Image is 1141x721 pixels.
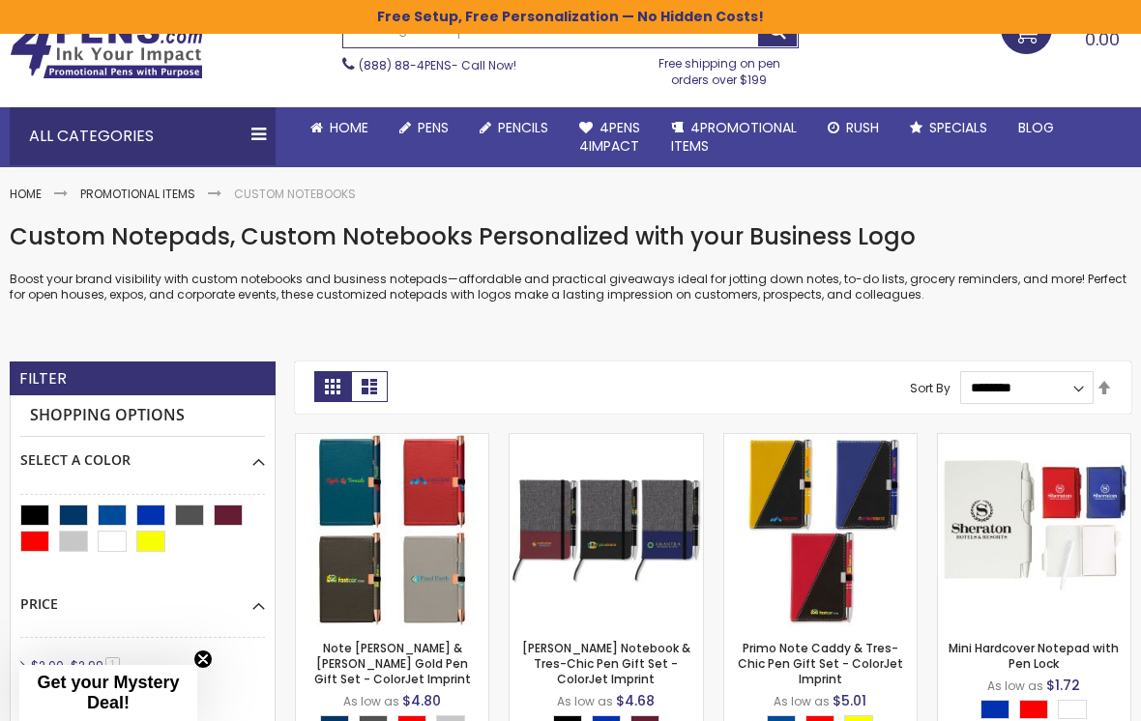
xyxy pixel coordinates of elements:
button: Close teaser [193,649,213,669]
strong: Custom Notebooks [234,186,356,202]
a: (888) 88-4PENS [359,57,452,73]
span: 0.00 [1085,27,1120,51]
span: As low as [987,678,1043,694]
img: Primo Note Caddy & Tres-Chic Pen Gift Set - ColorJet Imprint [724,434,917,626]
div: Select A Color [20,437,265,470]
a: [PERSON_NAME] Notebook & Tres-Chic Pen Gift Set - ColorJet Imprint [522,640,690,687]
strong: Filter [19,368,67,389]
span: Blog [1018,118,1054,137]
span: As low as [557,693,613,709]
img: 4Pens Custom Pens and Promotional Products [10,17,203,79]
span: As low as [774,693,830,709]
span: $1.72 [1046,676,1080,695]
span: $2.99 [71,657,103,674]
div: Blue [980,700,1009,719]
span: 4Pens 4impact [579,118,640,156]
strong: Grid [314,371,351,402]
span: Specials [929,118,987,137]
span: $2.00 [31,657,64,674]
a: $2.00-$2.991 [26,657,127,674]
a: Twain Notebook & Tres-Chic Pen Gift Set - ColorJet Imprint [510,433,702,449]
span: As low as [343,693,399,709]
div: Red [1019,700,1048,719]
img: Note Caddy & Crosby Rose Gold Pen Gift Set - ColorJet Imprint [296,434,488,626]
a: 4Pens4impact [564,107,656,167]
div: Get your Mystery Deal!Close teaser [19,665,197,721]
a: Primo Note Caddy & Tres-Chic Pen Gift Set - ColorJet Imprint [724,433,917,449]
strong: Shopping Options [20,395,265,437]
div: All Categories [10,107,276,165]
label: Sort By [910,379,951,395]
a: Home [295,107,384,149]
a: Note Caddy & Crosby Rose Gold Pen Gift Set - ColorJet Imprint [296,433,488,449]
a: Rush [812,107,894,149]
a: 4PROMOTIONALITEMS [656,107,812,167]
a: Blog [1003,107,1069,149]
span: 1 [105,657,120,672]
span: $4.80 [402,691,441,710]
a: Pens [384,107,464,149]
a: Promotional Items [80,186,195,202]
a: Primo Note Caddy & Tres-Chic Pen Gift Set - ColorJet Imprint [738,640,903,687]
a: Specials [894,107,1003,149]
span: Rush [846,118,879,137]
a: Mini Hardcover Notepad with Pen Lock [949,640,1119,672]
p: Boost your brand visibility with custom notebooks and business notepads—affordable and practical ... [10,272,1131,303]
div: White [1058,700,1087,719]
a: Home [10,186,42,202]
span: Get your Mystery Deal! [37,673,179,712]
span: - Call Now! [359,57,516,73]
span: $4.68 [616,691,655,710]
span: Pencils [498,118,548,137]
span: $5.01 [833,691,866,710]
span: Pens [418,118,449,137]
h1: Custom Notepads, Custom Notebooks Personalized with your Business Logo [10,221,1131,252]
span: 4PROMOTIONAL ITEMS [671,118,797,156]
div: Free shipping on pen orders over $199 [639,48,798,87]
div: Price [20,581,265,614]
img: Mini Hardcover Notepad with Pen Lock [938,434,1130,626]
a: Note [PERSON_NAME] & [PERSON_NAME] Gold Pen Gift Set - ColorJet Imprint [314,640,471,687]
span: Home [330,118,368,137]
img: Twain Notebook & Tres-Chic Pen Gift Set - ColorJet Imprint [510,434,702,626]
a: Mini Hardcover Notepad with Pen Lock [938,433,1130,449]
a: Pencils [464,107,564,149]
